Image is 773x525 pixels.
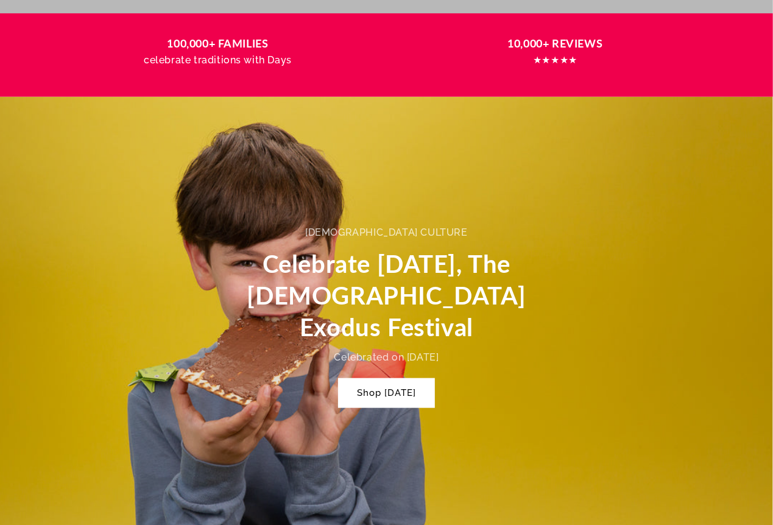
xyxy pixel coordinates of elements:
p: celebrate traditions with Days [61,52,375,69]
span: Celebrated on [DATE] [334,351,439,363]
div: [DEMOGRAPHIC_DATA] culture [305,224,468,242]
p: ★★★★★ [398,52,713,69]
a: Shop [DATE] [339,379,434,407]
h3: 10,000+ REVIEWS [398,35,713,52]
h3: 100,000+ FAMILIES [61,35,375,52]
h2: Celebrate [DATE], The [DEMOGRAPHIC_DATA] Exodus Festival [242,248,531,343]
